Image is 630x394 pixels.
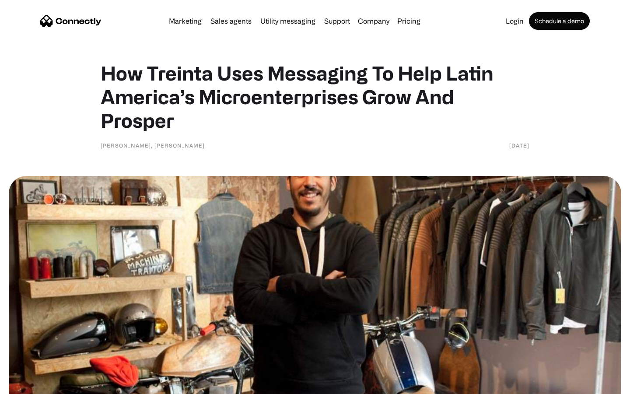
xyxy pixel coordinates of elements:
a: Utility messaging [257,18,319,25]
div: Company [358,15,389,27]
a: Login [502,18,527,25]
a: Sales agents [207,18,255,25]
a: Schedule a demo [529,12,590,30]
a: Pricing [394,18,424,25]
h1: How Treinta Uses Messaging To Help Latin America’s Microenterprises Grow And Prosper [101,61,529,132]
ul: Language list [17,379,52,391]
div: [PERSON_NAME], [PERSON_NAME] [101,141,205,150]
a: Marketing [165,18,205,25]
aside: Language selected: English [9,379,52,391]
a: Support [321,18,353,25]
div: [DATE] [509,141,529,150]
